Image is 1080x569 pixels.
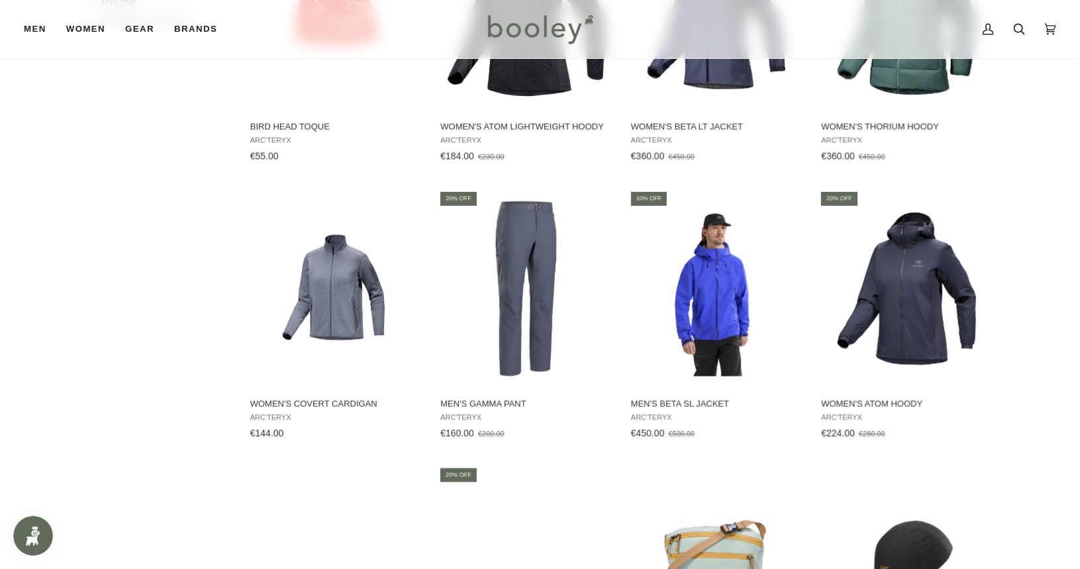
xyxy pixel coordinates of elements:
div: 20% off [440,468,477,482]
div: 10% off [630,191,667,205]
img: Booley [482,10,598,48]
span: €360.00 [821,151,855,161]
span: Women's Atom Hoody [821,398,993,410]
span: €360.00 [630,151,664,161]
span: Bird Head Toque [250,121,421,133]
a: Women's Atom Hoody [819,189,995,443]
span: €144.00 [250,427,283,438]
span: Women's Beta LT Jacket [630,121,802,133]
span: €230.00 [477,153,504,161]
span: €55.00 [250,151,278,161]
span: €184.00 [440,151,474,161]
span: Arc'teryx [630,136,802,145]
span: €450.00 [668,153,695,161]
span: €450.00 [858,153,885,161]
span: Arc'teryx [821,136,993,145]
span: €500.00 [668,429,695,437]
span: €160.00 [440,427,474,438]
span: Women [66,22,105,36]
span: €224.00 [821,427,855,438]
span: €200.00 [477,429,504,437]
span: Men's Gamma Pant [440,398,612,410]
span: Arc'teryx [250,136,421,145]
span: €280.00 [858,429,885,437]
span: Men's Beta SL Jacket [630,398,802,410]
span: Gear [125,22,154,36]
a: Women's Covert Cardigan [248,189,423,443]
span: Women's Atom Lightweight Hoody [440,121,612,133]
span: Women's Covert Cardigan [250,398,421,410]
iframe: Button to open loyalty program pop-up [13,516,53,556]
img: Arc'teryx Men's Gamma Pant Dark Stratus - Booley Galway [438,201,614,376]
a: Men's Gamma Pant [438,189,614,443]
span: Arc'teryx [440,413,612,421]
span: Arc'teryx [250,413,421,421]
span: Arc'teryx [630,413,802,421]
span: Women's Thorium Hoody [821,121,993,133]
span: Arc'teryx [821,413,993,421]
span: Men [24,22,46,36]
span: Brands [174,22,217,36]
div: 20% off [821,191,858,205]
span: Arc'teryx [440,136,612,145]
div: 20% off [440,191,477,205]
span: €450.00 [630,427,664,438]
img: Arc'teryx Women's Covert Cardigan Stratus Heather - Booley Galway [248,201,423,376]
a: Men's Beta SL Jacket [628,189,804,443]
